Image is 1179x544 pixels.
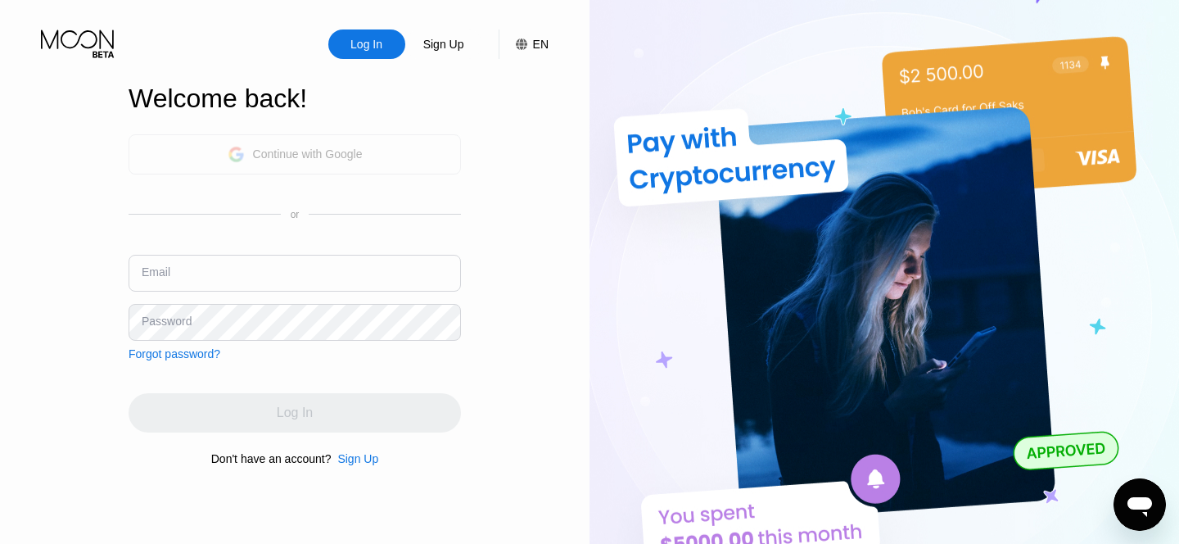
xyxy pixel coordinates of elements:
[291,209,300,220] div: or
[337,452,378,465] div: Sign Up
[129,84,461,114] div: Welcome back!
[142,315,192,328] div: Password
[331,452,378,465] div: Sign Up
[349,36,384,52] div: Log In
[1113,478,1166,531] iframe: Button to launch messaging window
[422,36,466,52] div: Sign Up
[129,347,220,360] div: Forgot password?
[405,29,482,59] div: Sign Up
[129,134,461,175] div: Continue with Google
[499,29,549,59] div: EN
[533,38,549,51] div: EN
[328,29,405,59] div: Log In
[142,265,170,279] div: Email
[253,147,363,161] div: Continue with Google
[211,452,332,465] div: Don't have an account?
